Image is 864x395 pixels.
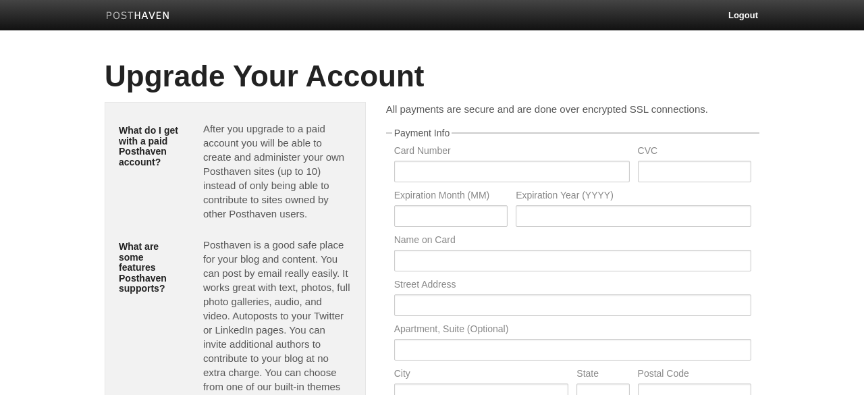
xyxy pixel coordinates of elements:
[119,126,183,167] h5: What do I get with a paid Posthaven account?
[386,102,759,116] p: All payments are secure and are done over encrypted SSL connections.
[576,369,629,381] label: State
[394,324,751,337] label: Apartment, Suite (Optional)
[638,146,751,159] label: CVC
[394,280,751,292] label: Street Address
[394,146,630,159] label: Card Number
[638,369,751,381] label: Postal Code
[394,235,751,248] label: Name on Card
[203,122,352,221] p: After you upgrade to a paid account you will be able to create and administer your own Posthaven ...
[392,128,452,138] legend: Payment Info
[105,60,759,93] h1: Upgrade Your Account
[394,369,569,381] label: City
[516,190,751,203] label: Expiration Year (YYYY)
[106,11,170,22] img: Posthaven-bar
[394,190,508,203] label: Expiration Month (MM)
[119,242,183,294] h5: What are some features Posthaven supports?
